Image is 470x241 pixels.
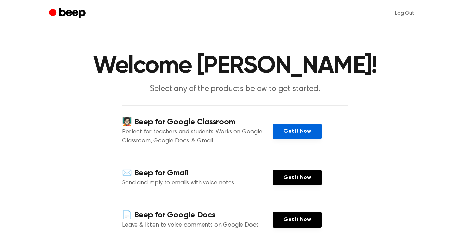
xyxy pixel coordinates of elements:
a: Beep [49,7,87,20]
a: Log Out [388,5,421,22]
a: Get It Now [273,124,322,139]
h4: 🧑🏻‍🏫 Beep for Google Classroom [122,116,273,128]
p: Perfect for teachers and students. Works on Google Classroom, Google Docs, & Gmail. [122,128,273,146]
h1: Welcome [PERSON_NAME]! [63,54,407,78]
p: Select any of the products below to get started. [106,83,364,95]
p: Leave & listen to voice comments on Google Docs [122,221,273,230]
h4: 📄 Beep for Google Docs [122,210,273,221]
a: Get It Now [273,170,322,185]
h4: ✉️ Beep for Gmail [122,168,273,179]
p: Send and reply to emails with voice notes [122,179,273,188]
a: Get It Now [273,212,322,228]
